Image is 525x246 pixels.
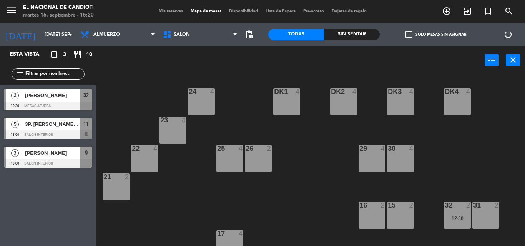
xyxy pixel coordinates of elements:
button: menu [6,5,17,19]
i: search [504,7,513,16]
div: 2 [409,202,414,209]
div: 4 [409,145,414,152]
i: turned_in_not [483,7,493,16]
label: Solo mesas sin asignar [405,31,466,38]
span: [PERSON_NAME] [25,91,80,99]
i: menu [6,5,17,16]
span: Pre-acceso [299,9,328,13]
span: 2 [11,92,19,99]
div: martes 16. septiembre - 15:20 [23,12,94,19]
div: Esta vista [4,50,55,59]
i: power_input [487,55,497,64]
span: Almuerzo [93,32,120,37]
div: 4 [182,117,186,124]
i: exit_to_app [463,7,472,16]
div: 4 [153,145,158,152]
i: filter_list [15,69,25,79]
i: power_settings_new [503,30,513,39]
i: crop_square [50,50,59,59]
span: 3 [63,50,66,59]
div: 21 [103,173,104,180]
span: 32 [83,91,89,100]
div: 4 [352,88,357,95]
div: 4 [239,230,243,237]
div: 2 [381,202,385,209]
button: close [506,54,520,66]
input: Filtrar por nombre... [25,70,84,78]
div: Todas [268,29,324,40]
div: 32 [445,202,445,209]
div: 2 [267,145,272,152]
div: 2 [466,202,471,209]
span: 9 [85,148,88,157]
span: pending_actions [244,30,254,39]
div: 4 [239,145,243,152]
span: Disponibilidad [225,9,262,13]
div: 12:30 [444,216,471,221]
span: Lista de Espera [262,9,299,13]
div: 4 [466,88,471,95]
div: 4 [210,88,215,95]
span: Tarjetas de regalo [328,9,370,13]
i: arrow_drop_down [66,30,75,39]
span: SALON [174,32,190,37]
button: power_input [485,54,499,66]
span: 10 [86,50,92,59]
div: 23 [160,117,161,124]
div: 4 [409,88,414,95]
span: 11 [83,119,89,129]
div: 4 [296,88,300,95]
span: check_box_outline_blank [405,31,412,38]
span: 3 [11,149,19,157]
span: [PERSON_NAME] [25,149,80,157]
div: El Nacional de Candioti [23,4,94,12]
div: 26 [246,145,246,152]
div: Sin sentar [324,29,380,40]
span: 3P. [PERSON_NAME](ventana) [25,120,80,128]
div: 2 [125,173,130,180]
span: 5 [11,121,19,128]
div: 4 [381,145,385,152]
div: DK4 [445,88,445,95]
i: add_circle_outline [442,7,451,16]
div: 2 [495,202,499,209]
i: restaurant [73,50,82,59]
span: Mis reservas [155,9,187,13]
i: close [508,55,518,64]
span: Mapa de mesas [187,9,225,13]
